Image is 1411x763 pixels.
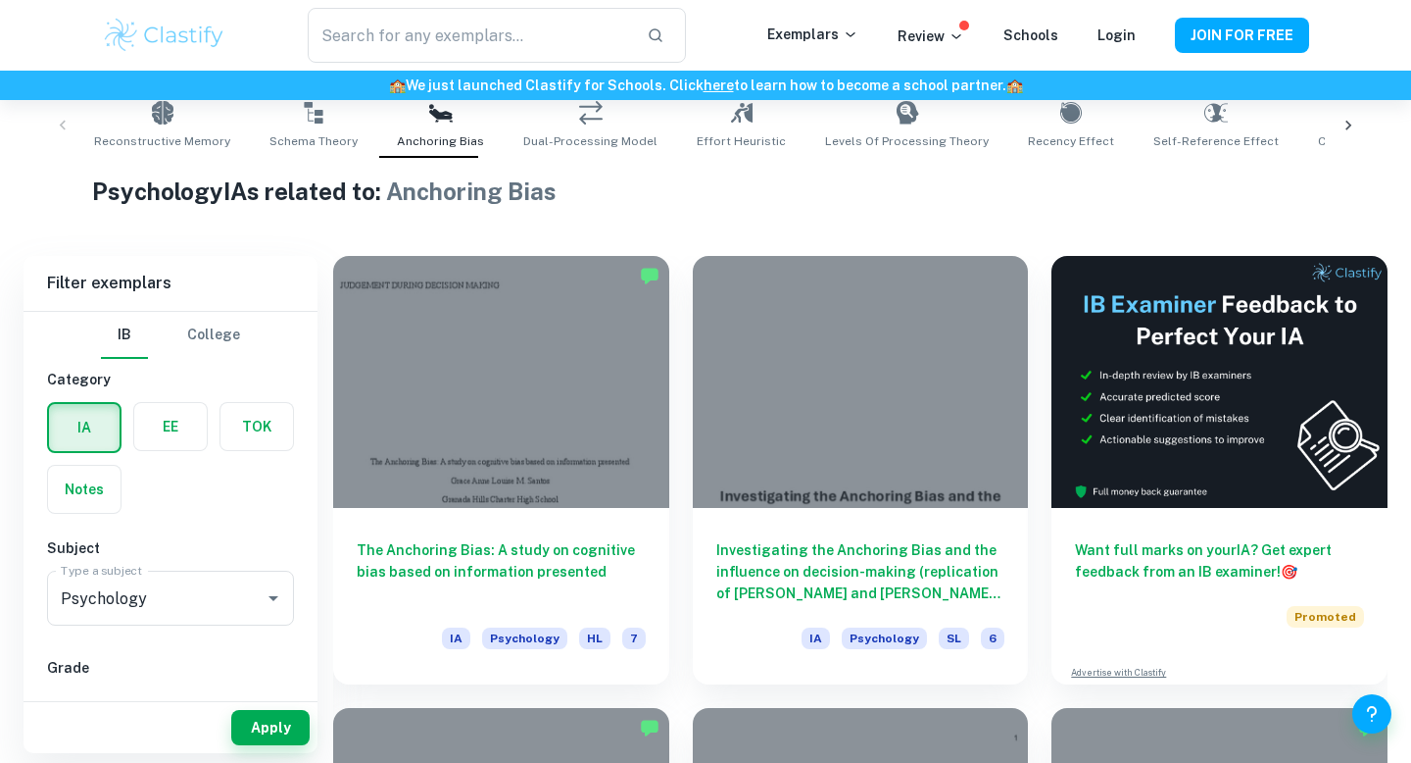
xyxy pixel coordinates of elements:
[842,628,927,649] span: Psychology
[4,75,1407,96] h6: We just launched Clastify for Schools. Click to learn how to become a school partner.
[102,16,226,55] img: Clastify logo
[697,132,786,150] span: Effort Heuristic
[1003,27,1058,43] a: Schools
[269,132,358,150] span: Schema Theory
[47,657,294,679] h6: Grade
[716,539,1005,604] h6: Investigating the Anchoring Bias and the influence on decision-making (replication of [PERSON_NAM...
[47,369,294,390] h6: Category
[1097,27,1136,43] a: Login
[981,628,1004,649] span: 6
[939,628,969,649] span: SL
[1075,539,1364,583] h6: Want full marks on your IA ? Get expert feedback from an IB examiner!
[693,256,1029,685] a: Investigating the Anchoring Bias and the influence on decision-making (replication of [PERSON_NAM...
[1006,77,1023,93] span: 🏫
[1051,256,1387,685] a: Want full marks on yourIA? Get expert feedback from an IB examiner!PromotedAdvertise with Clastify
[1071,666,1166,680] a: Advertise with Clastify
[24,256,317,311] h6: Filter exemplars
[523,132,657,150] span: Dual-Processing Model
[1051,256,1387,508] img: Thumbnail
[231,710,310,745] button: Apply
[397,132,484,150] span: Anchoring Bias
[220,403,293,450] button: TOK
[48,466,121,513] button: Notes
[386,178,557,205] span: Anchoring Bias
[640,718,659,738] img: Marked
[61,562,142,579] label: Type a subject
[308,8,631,63] input: Search for any exemplars...
[482,628,567,649] span: Psychology
[1352,694,1391,734] button: Help and Feedback
[260,585,287,612] button: Open
[622,628,646,649] span: 7
[1175,18,1309,53] button: JOIN FOR FREE
[767,24,858,45] p: Exemplars
[187,312,240,359] button: College
[898,25,964,47] p: Review
[1028,132,1114,150] span: Recency Effect
[802,628,830,649] span: IA
[333,256,669,685] a: The Anchoring Bias: A study on cognitive bias based on information presentedIAPsychologyHL7
[134,403,207,450] button: EE
[442,628,470,649] span: IA
[640,266,659,285] img: Marked
[1287,606,1364,628] span: Promoted
[357,539,646,604] h6: The Anchoring Bias: A study on cognitive bias based on information presented
[49,404,120,451] button: IA
[101,312,240,359] div: Filter type choice
[92,174,1320,209] h1: Psychology IAs related to:
[825,132,989,150] span: Levels of Processing Theory
[1153,132,1279,150] span: Self-Reference Effect
[1281,564,1297,580] span: 🎯
[704,77,734,93] a: here
[101,312,148,359] button: IB
[389,77,406,93] span: 🏫
[579,628,610,649] span: HL
[47,537,294,559] h6: Subject
[94,132,230,150] span: Reconstructive Memory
